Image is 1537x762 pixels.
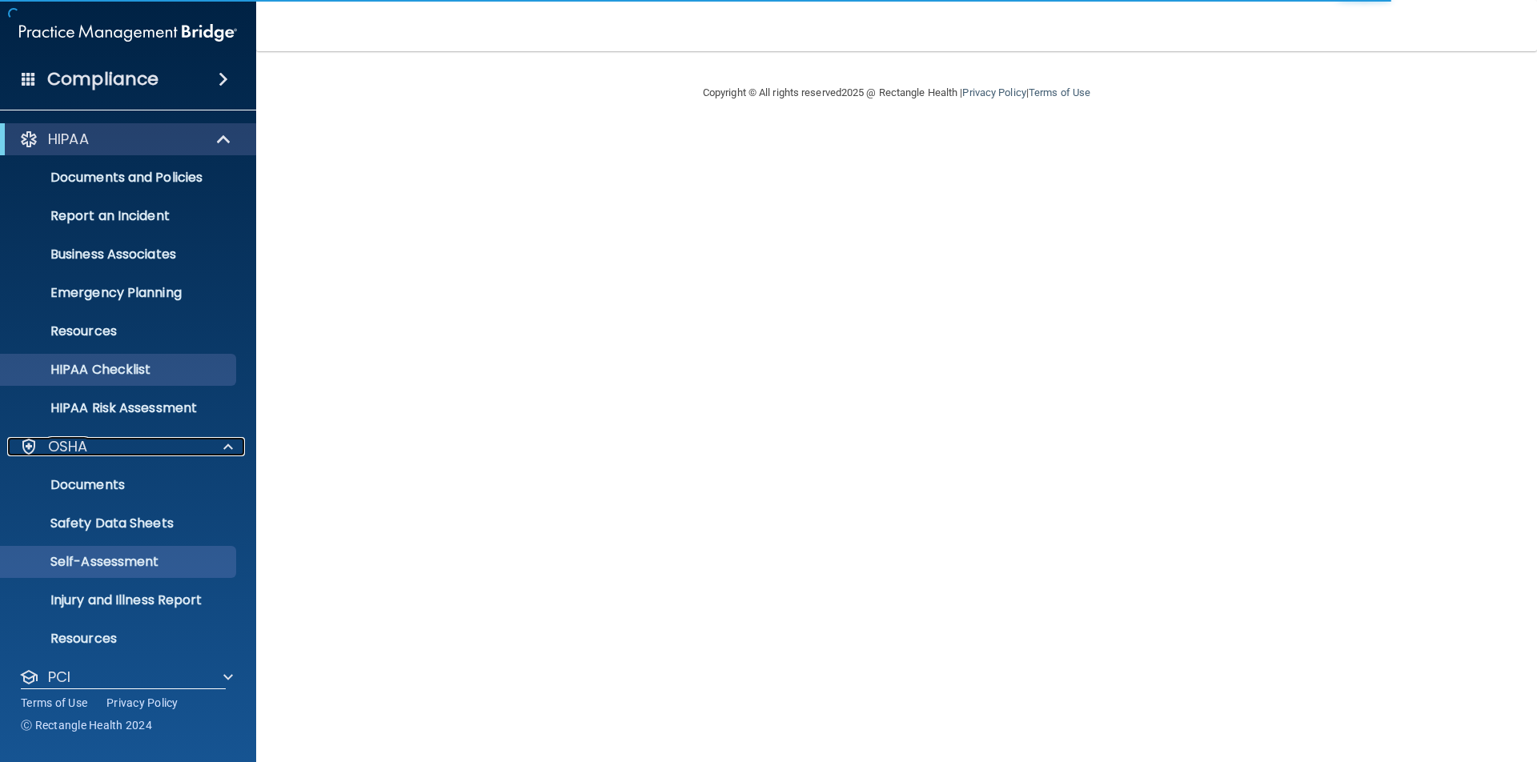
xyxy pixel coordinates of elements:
a: Terms of Use [1029,86,1090,98]
p: Report an Incident [10,208,229,224]
a: Terms of Use [21,695,87,711]
a: OSHA [19,437,233,456]
p: HIPAA Checklist [10,362,229,378]
p: Safety Data Sheets [10,515,229,531]
p: Documents [10,477,229,493]
a: Privacy Policy [106,695,179,711]
p: HIPAA [48,130,89,149]
p: HIPAA Risk Assessment [10,400,229,416]
span: Ⓒ Rectangle Health 2024 [21,717,152,733]
img: PMB logo [19,17,237,49]
p: PCI [48,668,70,687]
p: OSHA [48,437,88,456]
p: Injury and Illness Report [10,592,229,608]
p: Emergency Planning [10,285,229,301]
p: Self-Assessment [10,554,229,570]
p: Business Associates [10,247,229,263]
h4: Compliance [47,68,159,90]
a: PCI [19,668,233,687]
p: Documents and Policies [10,170,229,186]
div: Copyright © All rights reserved 2025 @ Rectangle Health | | [604,67,1189,118]
p: Resources [10,631,229,647]
a: HIPAA [19,130,232,149]
iframe: Drift Widget Chat Controller [1260,648,1518,712]
p: Resources [10,323,229,339]
a: Privacy Policy [962,86,1025,98]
